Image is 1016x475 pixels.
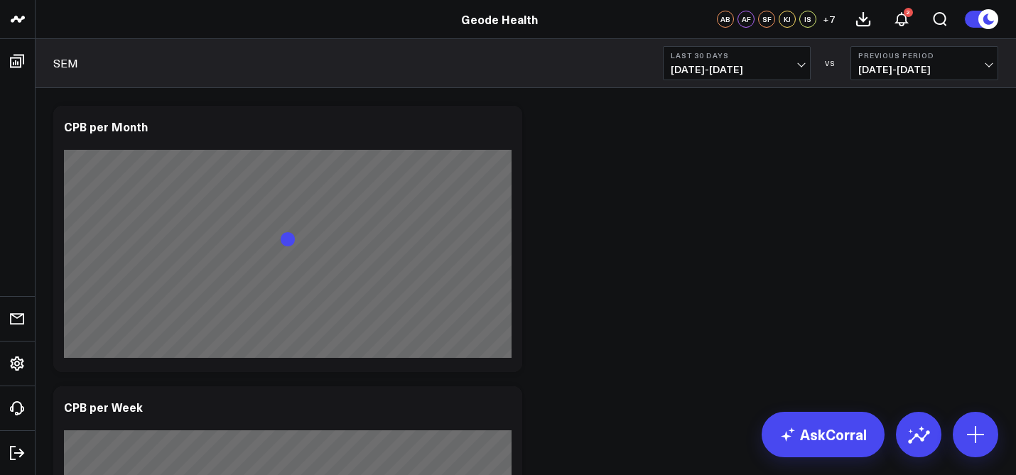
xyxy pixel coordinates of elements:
button: Last 30 Days[DATE]-[DATE] [663,46,811,80]
button: +7 [820,11,837,28]
div: IS [799,11,816,28]
a: SEM [53,55,78,71]
a: AskCorral [762,412,885,457]
div: CPB per Month [64,119,148,134]
div: VS [818,59,843,67]
span: [DATE] - [DATE] [858,64,990,75]
div: CPB per Week [64,399,143,415]
button: Previous Period[DATE]-[DATE] [850,46,998,80]
div: AB [717,11,734,28]
b: Last 30 Days [671,51,803,60]
b: Previous Period [858,51,990,60]
a: Geode Health [461,11,538,27]
span: + 7 [823,14,835,24]
div: SF [758,11,775,28]
div: 2 [904,8,913,17]
span: [DATE] - [DATE] [671,64,803,75]
div: AF [737,11,755,28]
div: KJ [779,11,796,28]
